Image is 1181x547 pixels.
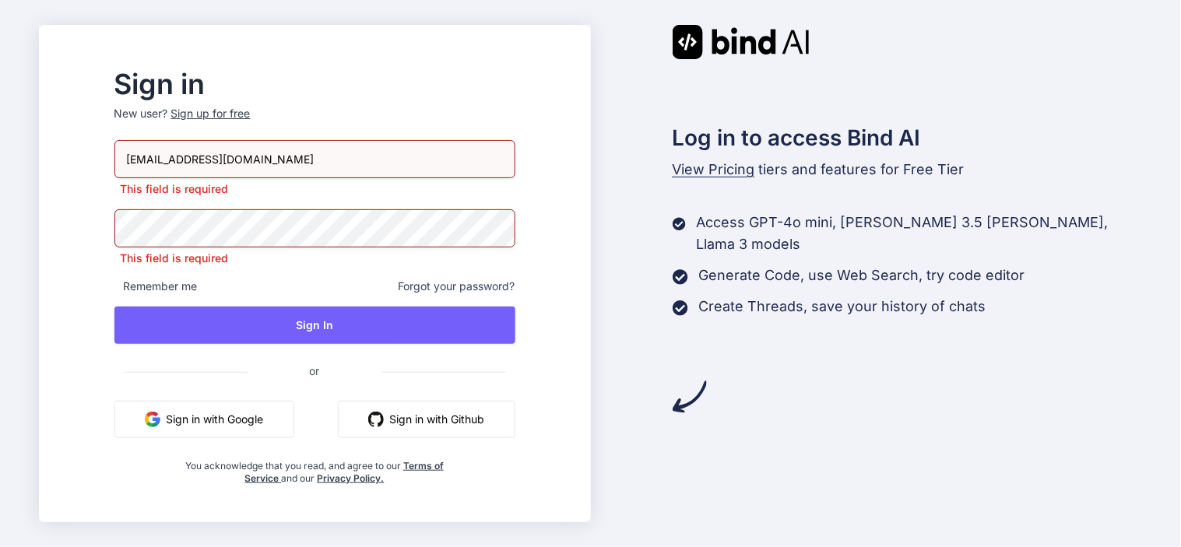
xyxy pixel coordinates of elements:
[699,265,1025,286] p: Generate Code, use Web Search, try code editor
[338,401,515,438] button: Sign in with Github
[114,181,515,197] p: This field is required
[114,72,515,96] h2: Sign in
[317,472,384,484] a: Privacy Policy.
[114,140,515,178] input: Login or Email
[171,106,251,121] div: Sign up for free
[244,460,444,484] a: Terms of Service
[114,307,515,344] button: Sign In
[673,25,810,59] img: Bind AI logo
[145,412,160,427] img: google
[114,251,515,266] p: This field is required
[697,212,1143,255] p: Access GPT-4o mini, [PERSON_NAME] 3.5 [PERSON_NAME], Llama 3 models
[368,412,384,427] img: github
[181,451,448,485] div: You acknowledge that you read, and agree to our and our
[114,106,515,140] p: New user?
[399,279,515,294] span: Forgot your password?
[248,352,382,390] span: or
[114,401,294,438] button: Sign in with Google
[673,121,1143,154] h2: Log in to access Bind AI
[699,296,986,317] p: Create Threads, save your history of chats
[114,279,198,294] span: Remember me
[673,380,707,414] img: arrow
[673,159,1143,181] p: tiers and features for Free Tier
[673,161,755,177] span: View Pricing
